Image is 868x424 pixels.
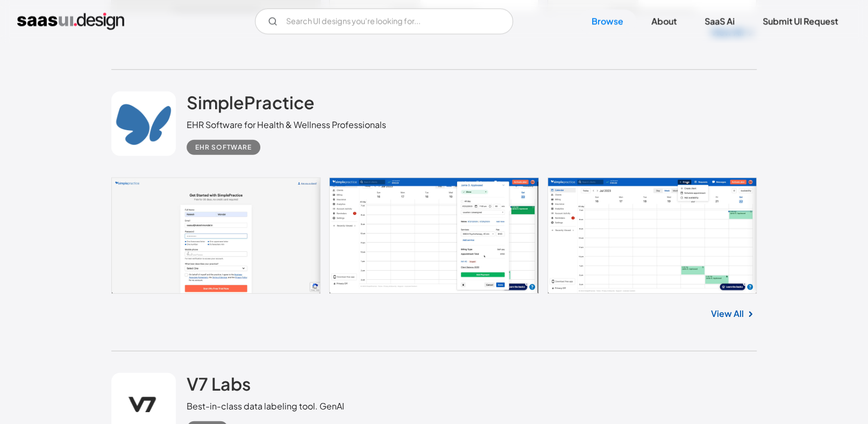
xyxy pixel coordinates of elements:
form: Email Form [255,9,513,34]
a: Submit UI Request [750,10,851,33]
h2: SimplePractice [187,91,315,113]
a: home [17,13,124,30]
div: Best-in-class data labeling tool. GenAI [187,400,344,413]
div: EHR Software for Health & Wellness Professionals [187,118,386,131]
a: About [638,10,689,33]
a: SaaS Ai [692,10,748,33]
input: Search UI designs you're looking for... [255,9,513,34]
a: View All [711,307,744,320]
div: EHR Software [195,141,252,154]
h2: V7 Labs [187,373,251,394]
a: V7 Labs [187,373,251,400]
a: Browse [579,10,636,33]
a: SimplePractice [187,91,315,118]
